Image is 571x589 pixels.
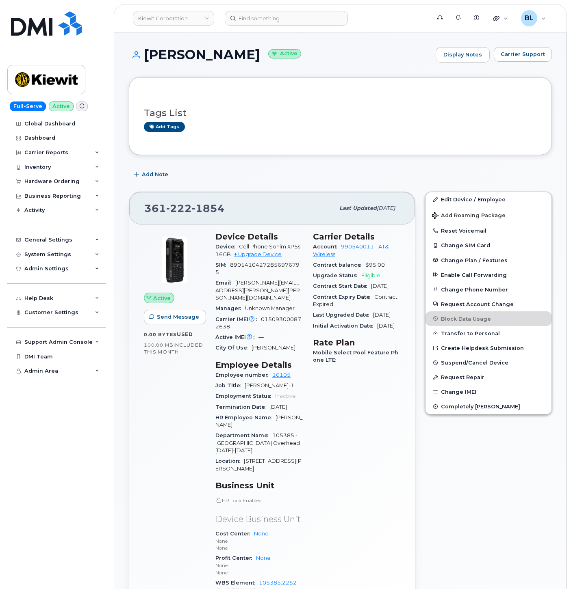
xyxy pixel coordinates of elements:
p: None [215,569,303,576]
a: 105385.2252 [259,580,297,586]
span: 100.00 MB [144,342,174,348]
span: Mobile Select Pool Feature Phone LTE [313,350,398,363]
button: Change SIM Card [426,238,551,252]
span: Inactive [275,393,296,399]
span: [PERSON_NAME] [252,345,295,351]
span: Completely [PERSON_NAME] [441,403,520,410]
a: + Upgrade Device [234,251,282,257]
h3: Employee Details [215,360,303,370]
button: Carrier Support [494,47,552,62]
span: [DATE] [373,312,391,318]
span: Termination Date [215,404,269,410]
button: Block Data Usage [426,311,551,326]
span: 105385 - [GEOGRAPHIC_DATA] Overhead [DATE]-[DATE] [215,432,300,453]
span: 222 [166,202,192,214]
a: Edit Device / Employee [426,192,551,207]
a: Display Notes [436,47,490,63]
span: Manager [215,305,245,311]
span: Contract Start Date [313,283,371,289]
span: Cost Center [215,531,254,537]
span: Enable Call Forwarding [441,272,507,278]
a: 990540011 - AT&T Wireless [313,244,391,257]
h1: [PERSON_NAME] [129,47,432,62]
button: Send Message [144,310,206,324]
a: None [254,531,269,537]
span: Job Title [215,382,245,388]
a: Create Helpdesk Submission [426,341,551,355]
h3: Rate Plan [313,338,401,347]
h3: Carrier Details [313,232,401,242]
h3: Device Details [215,232,303,242]
span: Email [215,280,235,286]
h3: Business Unit [215,481,303,490]
span: [PERSON_NAME]-1 [245,382,294,388]
span: Add Note [142,170,168,178]
span: City Of Use [215,345,252,351]
a: Add tags [144,122,185,132]
span: used [177,331,193,337]
button: Change Plan / Features [426,253,551,268]
span: Employment Status [215,393,275,399]
span: Active IMEI [215,334,258,340]
span: Profit Center [215,555,256,561]
span: 361 [144,202,225,214]
span: Send Message [157,313,199,321]
span: Employee number [215,372,272,378]
button: Completely [PERSON_NAME] [426,399,551,414]
span: [DATE] [377,323,395,329]
span: 1854 [192,202,225,214]
p: None [215,537,303,544]
span: $95.00 [365,262,385,268]
span: Upgrade Status [313,272,361,278]
button: Suspend/Cancel Device [426,355,551,370]
span: [DATE] [371,283,389,289]
p: None [215,562,303,569]
button: Transfer to Personal [426,326,551,341]
span: Unknown Manager [245,305,295,311]
span: Suspend/Cancel Device [441,360,508,366]
button: Change IMEI [426,384,551,399]
button: Reset Voicemail [426,223,551,238]
span: 0.00 Bytes [144,332,177,337]
span: Initial Activation Date [313,323,377,329]
span: [DATE] [377,205,395,211]
span: Contract balance [313,262,365,268]
button: Request Repair [426,370,551,384]
span: [PERSON_NAME][EMAIL_ADDRESS][PERSON_NAME][PERSON_NAME][DOMAIN_NAME] [215,280,300,301]
span: Contract Expiry Date [313,294,374,300]
span: Add Roaming Package [432,212,506,220]
span: Change Plan / Features [441,257,508,263]
button: Request Account Change [426,297,551,311]
a: None [256,555,271,561]
span: — [258,334,264,340]
span: SIM [215,262,230,268]
span: 015093000872638 [215,316,301,330]
small: Active [268,49,301,58]
h3: Tags List [144,108,537,118]
a: 10105 [272,372,291,378]
p: Device Business Unit [215,513,303,525]
button: Enable Call Forwarding [426,268,551,282]
button: Change Phone Number [426,282,551,297]
span: Department Name [215,432,272,438]
span: Account [313,244,341,250]
span: Last updated [339,205,377,211]
span: included this month [144,342,203,355]
span: Device [215,244,239,250]
span: [DATE] [269,404,287,410]
span: Last Upgraded Date [313,312,373,318]
p: None [215,544,303,551]
button: Add Note [129,167,175,182]
span: HR Employee Name [215,414,276,421]
span: Location [215,458,244,464]
span: [STREET_ADDRESS][PERSON_NAME] [215,458,302,471]
span: Active [153,294,171,302]
span: 89014104272856976795 [215,262,300,275]
span: Eligible [361,272,380,278]
span: Carrier IMEI [215,316,261,322]
span: Cell Phone Sonim XP5s 16GB [215,244,300,257]
span: Carrier Support [501,50,545,58]
img: image20231002-3703462-2kshbj.jpeg [150,236,199,285]
span: WBS Element [215,580,259,586]
iframe: Messenger Launcher [536,554,565,583]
